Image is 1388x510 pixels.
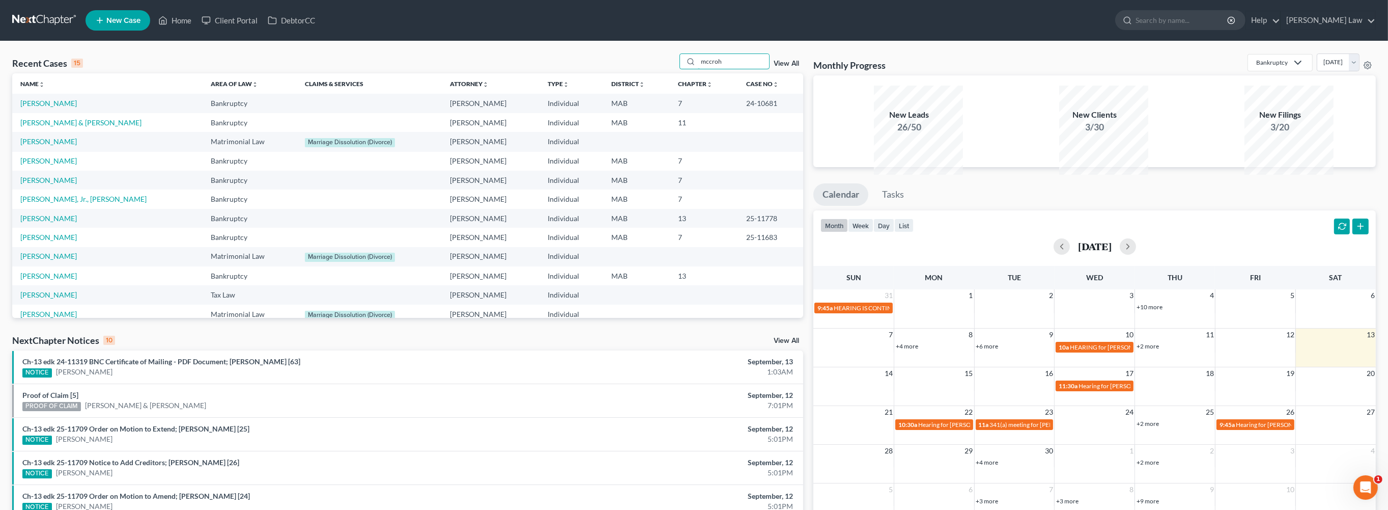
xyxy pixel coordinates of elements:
a: Typeunfold_more [548,80,569,88]
span: 25 [1205,406,1215,418]
div: 5:01PM [543,468,793,478]
div: 1:03AM [543,367,793,377]
a: Client Portal [196,11,263,30]
div: 3/30 [1059,121,1130,133]
div: September, 12 [543,424,793,434]
span: Fri [1250,273,1261,282]
a: Proof of Claim [5] [22,391,78,399]
td: Matrimonial Law [203,305,297,324]
a: [PERSON_NAME], Jr., [PERSON_NAME] [20,195,147,203]
td: Bankruptcy [203,113,297,132]
span: Tue [1008,273,1021,282]
a: Chapterunfold_more [678,80,713,88]
span: Hearing for [PERSON_NAME] [918,421,998,428]
td: 11 [670,113,738,132]
td: Individual [540,228,604,247]
td: Bankruptcy [203,94,297,113]
a: [PERSON_NAME] [20,252,77,260]
span: Hearing for [PERSON_NAME] [1079,382,1158,390]
i: unfold_more [39,82,45,88]
span: Sat [1329,273,1342,282]
a: [PERSON_NAME] & [PERSON_NAME] [20,118,141,127]
button: list [894,219,914,232]
a: Tasks [873,183,913,206]
div: 3/20 [1244,121,1316,133]
td: [PERSON_NAME] [442,209,539,228]
span: 22 [964,406,974,418]
td: 7 [670,171,738,190]
td: 25-11778 [738,209,803,228]
a: Help [1246,11,1280,30]
div: September, 13 [543,357,793,367]
a: +10 more [1137,303,1163,311]
i: unfold_more [773,82,779,88]
td: [PERSON_NAME] [442,113,539,132]
div: Bankruptcy [1256,58,1288,67]
span: 4 [1370,445,1376,457]
td: [PERSON_NAME] [442,152,539,171]
a: View All [774,60,799,67]
span: 11:30a [1059,382,1078,390]
span: 9 [1048,329,1054,341]
a: +4 more [976,459,999,466]
td: Individual [540,209,604,228]
td: Bankruptcy [203,171,297,190]
button: month [820,219,848,232]
a: Nameunfold_more [20,80,45,88]
a: [PERSON_NAME] & [PERSON_NAME] [85,400,206,411]
td: MAB [603,228,670,247]
td: Bankruptcy [203,228,297,247]
div: September, 12 [543,491,793,501]
span: 8 [1128,484,1135,496]
span: 3 [1289,445,1295,457]
td: Individual [540,113,604,132]
a: +9 more [1137,497,1159,505]
button: week [848,219,873,232]
td: 24-10681 [738,94,803,113]
div: NOTICE [22,469,52,478]
span: 18 [1205,367,1215,380]
span: 14 [884,367,894,380]
a: [PERSON_NAME] [20,137,77,146]
input: Search by name... [1136,11,1229,30]
span: 1 [1374,475,1382,484]
span: 11a [979,421,989,428]
span: 2 [1209,445,1215,457]
span: 10a [1059,343,1069,351]
span: 24 [1124,406,1135,418]
a: [PERSON_NAME] [20,233,77,241]
span: 31 [884,289,894,302]
div: 5:01PM [543,434,793,444]
a: [PERSON_NAME] [20,156,77,165]
a: Ch-13 edk 25-11709 Notice to Add Creditors; [PERSON_NAME] [26] [22,458,239,467]
td: Individual [540,285,604,304]
td: MAB [603,152,670,171]
div: 10 [103,336,115,345]
span: 15 [964,367,974,380]
td: 7 [670,190,738,208]
span: 10:30a [898,421,917,428]
iframe: Intercom live chat [1353,475,1378,500]
td: Individual [540,190,604,208]
span: 10 [1124,329,1135,341]
span: 9:45a [817,304,833,312]
a: Home [153,11,196,30]
div: Marriage Dissolution (Divorce) [305,253,395,262]
span: HEARING IS CONTINUED for [PERSON_NAME] [834,304,962,312]
div: NextChapter Notices [12,334,115,346]
span: 1 [968,289,974,302]
button: day [873,219,894,232]
span: 3 [1128,289,1135,302]
a: Calendar [813,183,868,206]
td: MAB [603,266,670,285]
a: DebtorCC [263,11,320,30]
a: [PERSON_NAME] [20,214,77,223]
td: MAB [603,113,670,132]
span: New Case [106,17,140,24]
a: Ch-13 edk 25-11709 Order on Motion to Extend; [PERSON_NAME] [25] [22,424,249,433]
td: 7 [670,94,738,113]
a: +2 more [1137,420,1159,427]
a: +6 more [976,342,999,350]
td: 7 [670,152,738,171]
h2: [DATE] [1078,241,1112,252]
